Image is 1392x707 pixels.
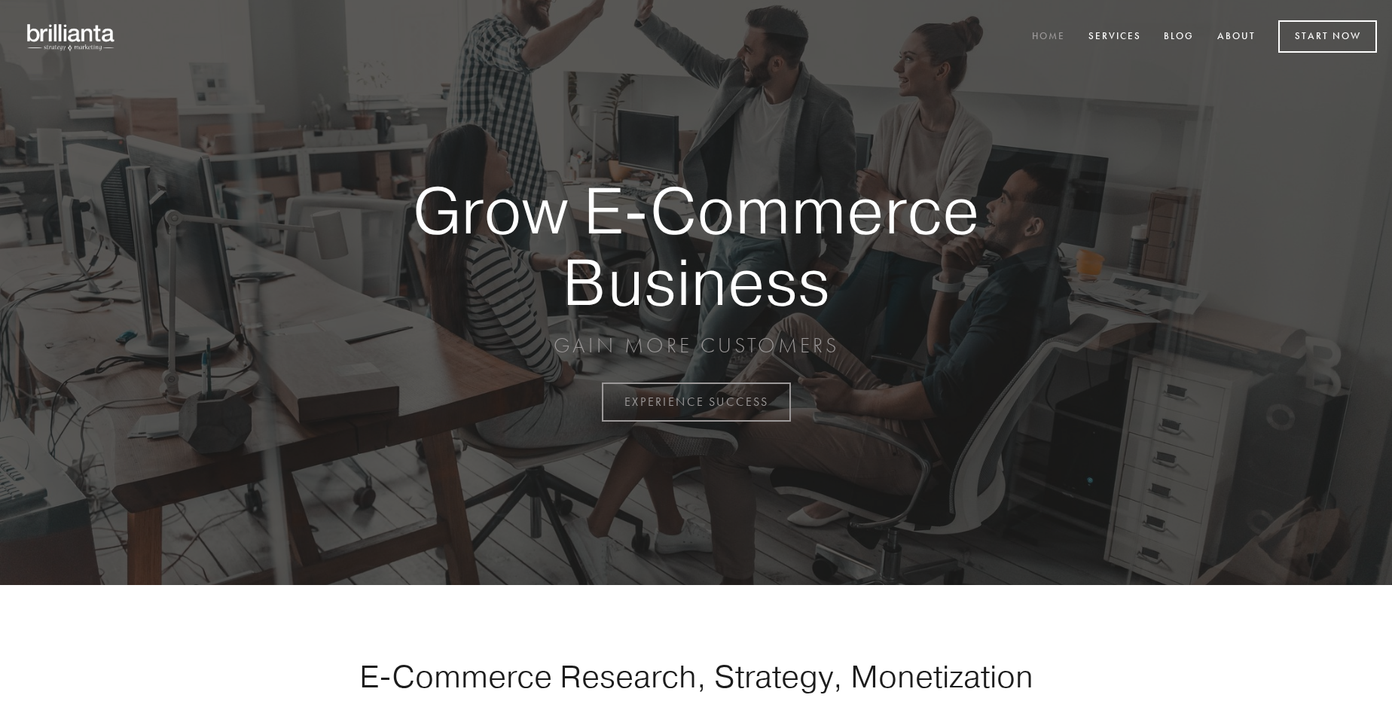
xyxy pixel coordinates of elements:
img: brillianta - research, strategy, marketing [15,15,128,59]
a: Blog [1154,25,1204,50]
a: EXPERIENCE SUCCESS [602,382,791,422]
a: About [1207,25,1265,50]
a: Home [1022,25,1075,50]
a: Start Now [1278,20,1377,53]
h1: E-Commerce Research, Strategy, Monetization [312,657,1080,695]
a: Services [1079,25,1151,50]
strong: Grow E-Commerce Business [360,175,1032,317]
p: GAIN MORE CUSTOMERS [360,332,1032,359]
